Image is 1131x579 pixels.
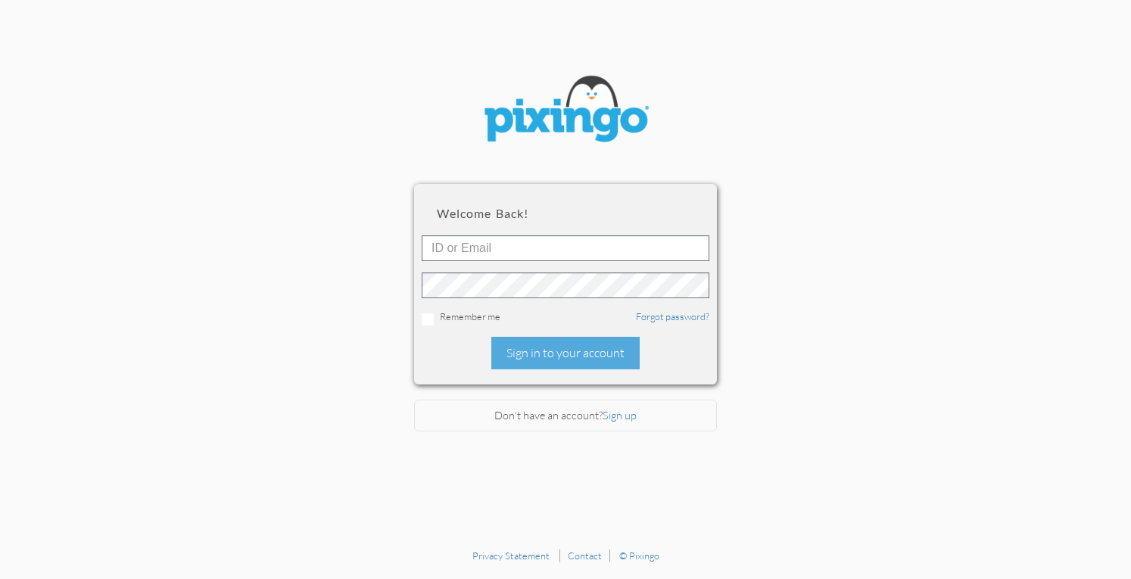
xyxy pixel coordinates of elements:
[475,68,656,154] img: pixingo logo
[491,337,640,369] div: Sign in to your account
[636,310,709,322] a: Forgot password?
[472,549,550,562] a: Privacy Statement
[414,400,717,432] div: Don't have an account?
[422,235,709,261] input: ID or Email
[619,549,659,562] a: © Pixingo
[437,207,694,220] h2: Welcome back!
[422,310,709,325] div: Remember me
[603,409,637,422] a: Sign up
[568,549,602,562] a: Contact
